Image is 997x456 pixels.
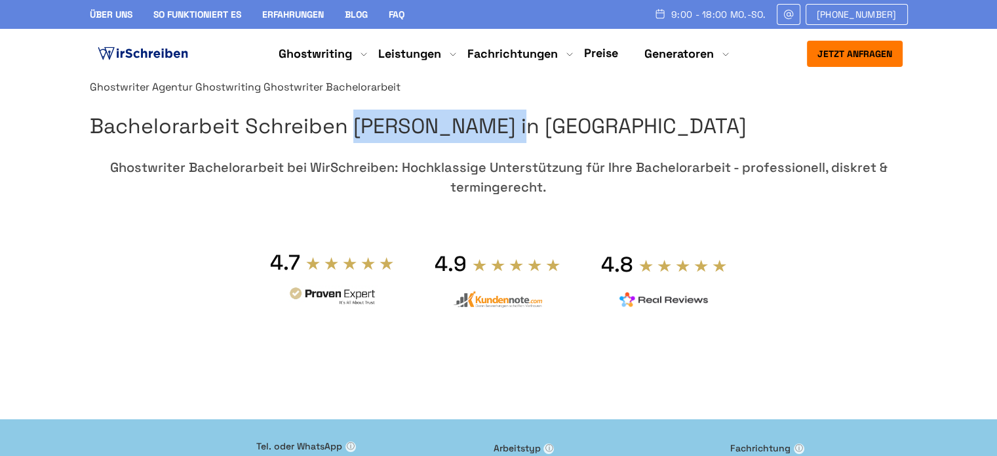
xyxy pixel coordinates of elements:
[90,80,193,94] a: Ghostwriter Agentur
[638,259,728,273] img: stars
[345,442,356,452] span: ⓘ
[644,46,714,62] a: Generatoren
[270,249,300,276] div: 4.7
[619,292,709,308] img: realreviews
[345,9,368,20] a: Blog
[279,46,352,62] a: Ghostwriting
[305,256,395,270] img: stars
[256,439,483,453] label: Tel. oder WhatsApp
[378,46,441,62] a: Leistungen
[195,80,261,94] a: Ghostwriting
[435,251,467,277] div: 4.9
[262,9,324,20] a: Erfahrungen
[817,9,897,20] span: [PHONE_NUMBER]
[584,45,618,60] a: Preise
[90,157,908,197] div: Ghostwriter Bachelorarbeit bei WirSchreiben: Hochklassige Unterstützung für Ihre Bachelorarbeit -...
[467,46,558,62] a: Fachrichtungen
[453,291,542,308] img: kundennote
[90,9,132,20] a: Über uns
[807,41,903,67] button: Jetzt anfragen
[389,9,404,20] a: FAQ
[783,9,794,20] img: Email
[730,441,957,455] label: Fachrichtung
[472,258,561,272] img: stars
[153,9,241,20] a: So funktioniert es
[493,441,720,455] label: Arbeitstyp
[806,4,908,25] a: [PHONE_NUMBER]
[543,444,554,454] span: ⓘ
[601,251,633,278] div: 4.8
[95,44,191,64] img: logo ghostwriter-österreich
[671,9,766,20] span: 9:00 - 18:00 Mo.-So.
[264,80,401,94] span: Ghostwriter Bachelorarbeit
[654,9,666,19] img: Schedule
[90,110,908,143] h1: Bachelorarbeit Schreiben [PERSON_NAME] in [GEOGRAPHIC_DATA]
[794,444,804,454] span: ⓘ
